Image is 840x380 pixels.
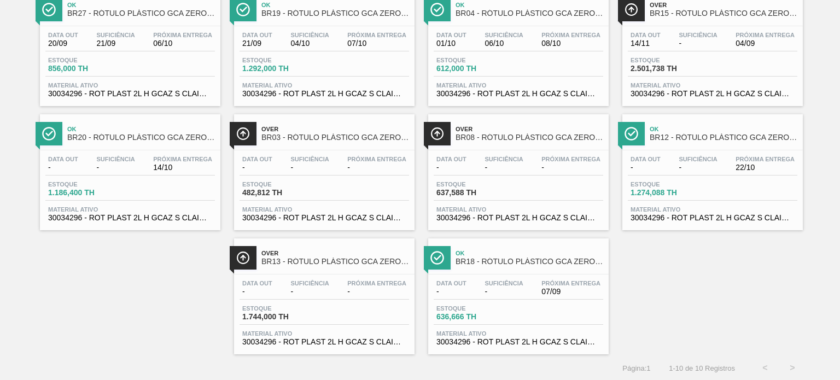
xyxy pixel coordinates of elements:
span: 21/09 [242,39,272,48]
img: Ícone [430,251,444,265]
span: Data out [436,32,466,38]
span: 22/10 [736,163,795,172]
span: Suficiência [290,280,329,287]
span: Estoque [436,305,513,312]
span: 14/11 [631,39,661,48]
span: Estoque [242,57,319,63]
span: - [242,163,272,172]
span: - [679,39,717,48]
a: ÍconeOkBR12 - RÓTULO PLÁSTICO GCA ZERO 2L HData out-Suficiência-Próxima Entrega22/10Estoque1.274,... [614,106,808,230]
span: BR20 - RÓTULO PLÁSTICO GCA ZERO 2L H [67,133,215,142]
span: Próxima Entrega [541,156,600,162]
span: BR18 - RÓTULO PLÁSTICO GCA ZERO 2L H [456,258,603,266]
span: 01/10 [436,39,466,48]
span: 30034296 - ROT PLAST 2L H GCAZ S CLAIM NIV25 [436,214,600,222]
span: Suficiência [96,32,135,38]
span: Over [261,126,409,132]
span: 04/09 [736,39,795,48]
span: 482,812 TH [242,189,319,197]
a: ÍconeOkBR18 - RÓTULO PLÁSTICO GCA ZERO 2L HData out-Suficiência-Próxima Entrega07/09Estoque636,66... [420,230,614,354]
span: Suficiência [96,156,135,162]
span: 637,588 TH [436,189,513,197]
span: Data out [631,32,661,38]
span: Estoque [242,181,319,188]
a: ÍconeOverBR13 - RÓTULO PLÁSTICO GCA ZERO 2L HData out-Suficiência-Próxima Entrega-Estoque1.744,00... [226,230,420,354]
span: 1 - 10 de 10 Registros [667,364,735,372]
span: Data out [436,156,466,162]
span: Over [261,250,409,256]
span: Data out [631,156,661,162]
span: 1.186,400 TH [48,189,125,197]
span: Over [456,126,603,132]
span: - [347,163,406,172]
span: Suficiência [485,280,523,287]
span: Suficiência [485,32,523,38]
span: Material ativo [436,206,600,213]
span: - [436,288,466,296]
span: BR03 - RÓTULO PLÁSTICO GCA ZERO 2L H [261,133,409,142]
span: Próxima Entrega [736,156,795,162]
span: 06/10 [153,39,212,48]
span: BR15 - RÓTULO PLÁSTICO GCA ZERO 2L H [650,9,797,17]
span: 20/09 [48,39,78,48]
span: 21/09 [96,39,135,48]
span: 30034296 - ROT PLAST 2L H GCAZ S CLAIM NIV25 [242,338,406,346]
img: Ícone [430,127,444,141]
a: ÍconeOverBR08 - RÓTULO PLÁSTICO GCA ZERO 2L HData out-Suficiência-Próxima Entrega-Estoque637,588 ... [420,106,614,230]
span: Material ativo [436,82,600,89]
span: 1.274,088 TH [631,189,707,197]
img: Ícone [42,127,56,141]
span: Próxima Entrega [153,32,212,38]
span: 30034296 - ROT PLAST 2L H GCAZ S CLAIM NIV25 [48,214,212,222]
span: Ok [650,126,797,132]
span: Material ativo [242,82,406,89]
span: Próxima Entrega [541,280,600,287]
span: 06/10 [485,39,523,48]
span: - [436,163,466,172]
span: 636,666 TH [436,313,513,321]
span: 2.501,738 TH [631,65,707,73]
a: ÍconeOverBR03 - RÓTULO PLÁSTICO GCA ZERO 2L HData out-Suficiência-Próxima Entrega-Estoque482,812 ... [226,106,420,230]
span: 30034296 - ROT PLAST 2L H GCAZ S CLAIM NIV25 [436,338,600,346]
span: - [347,288,406,296]
span: - [290,163,329,172]
span: 08/10 [541,39,600,48]
span: Ok [456,250,603,256]
span: Estoque [436,181,513,188]
span: 30034296 - ROT PLAST 2L H GCAZ S CLAIM NIV25 [631,90,795,98]
span: Data out [242,280,272,287]
span: Suficiência [679,156,717,162]
span: 07/10 [347,39,406,48]
span: Próxima Entrega [347,280,406,287]
span: Data out [242,156,272,162]
span: 30034296 - ROT PLAST 2L H GCAZ S CLAIM NIV25 [242,90,406,98]
span: 30034296 - ROT PLAST 2L H GCAZ S CLAIM NIV25 [436,90,600,98]
span: 04/10 [290,39,329,48]
span: - [290,288,329,296]
span: - [679,163,717,172]
span: Over [650,2,797,8]
img: Ícone [236,127,250,141]
span: Estoque [48,181,125,188]
span: - [48,163,78,172]
img: Ícone [430,3,444,16]
span: BR12 - RÓTULO PLÁSTICO GCA ZERO 2L H [650,133,797,142]
span: BR19 - RÓTULO PLÁSTICO GCA ZERO 2L H [261,9,409,17]
span: - [242,288,272,296]
img: Ícone [42,3,56,16]
a: ÍconeOkBR20 - RÓTULO PLÁSTICO GCA ZERO 2L HData out-Suficiência-Próxima Entrega14/10Estoque1.186,... [32,106,226,230]
span: 07/09 [541,288,600,296]
span: Suficiência [290,156,329,162]
span: Suficiência [679,32,717,38]
span: 30034296 - ROT PLAST 2L H GCAZ S CLAIM NIV25 [48,90,212,98]
span: 856,000 TH [48,65,125,73]
img: Ícone [236,251,250,265]
img: Ícone [625,3,638,16]
span: Material ativo [48,206,212,213]
span: Data out [436,280,466,287]
span: Ok [67,126,215,132]
span: BR08 - RÓTULO PLÁSTICO GCA ZERO 2L H [456,133,603,142]
span: Próxima Entrega [541,32,600,38]
span: Estoque [48,57,125,63]
span: BR27 - RÓTULO PLÁSTICO GCA ZERO 2L H [67,9,215,17]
